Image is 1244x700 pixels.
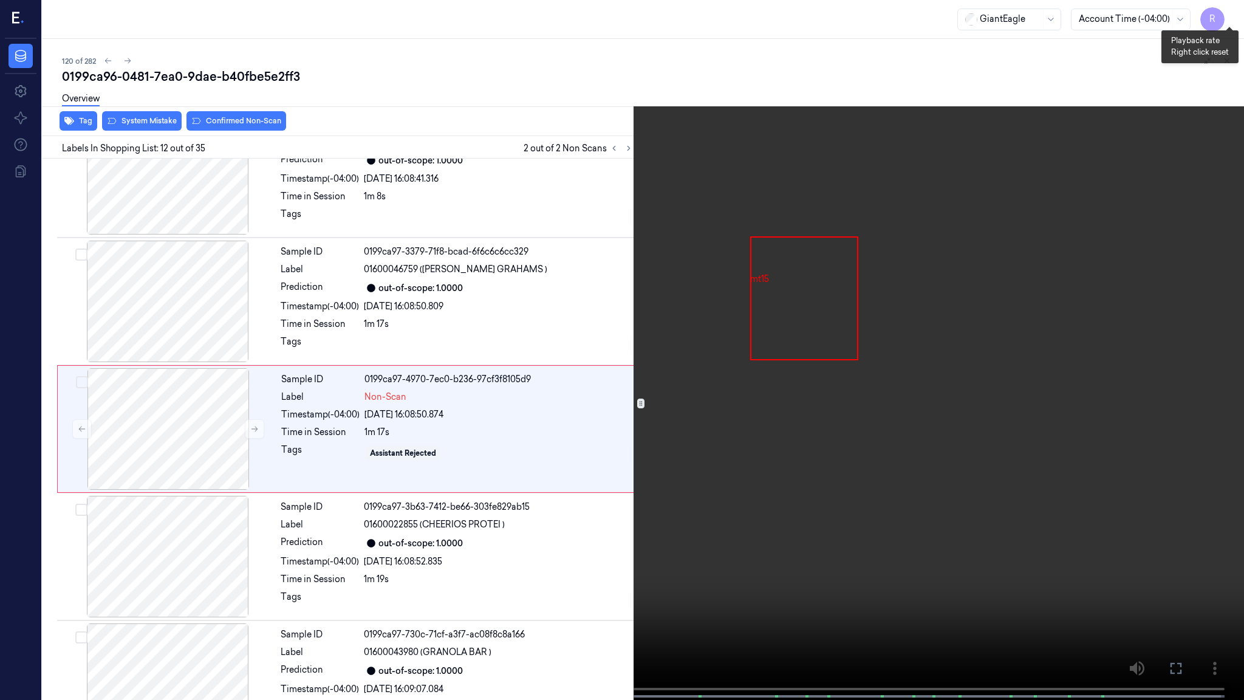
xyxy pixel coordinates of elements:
div: 1m 17s [364,318,634,331]
span: 120 of 282 [62,56,96,66]
button: Tag [60,111,97,131]
div: out-of-scope: 1.0000 [378,282,463,295]
div: out-of-scope: 1.0000 [378,154,463,167]
a: Overview [62,92,100,106]
span: 01600022855 (CHEERIOS PROTEI ) [364,518,505,531]
div: Time in Session [281,573,359,586]
div: Timestamp (-04:00) [281,683,359,696]
div: [DATE] 16:08:52.835 [364,555,634,568]
div: Sample ID [281,628,359,641]
div: Prediction [281,153,359,168]
div: Assistant Rejected [370,448,436,459]
button: Select row [75,249,87,261]
div: 0199ca97-3b63-7412-be66-303fe829ab15 [364,501,634,513]
div: Prediction [281,536,359,551]
div: out-of-scope: 1.0000 [378,665,463,678]
div: [DATE] 16:09:07.084 [364,683,634,696]
div: Time in Session [281,426,360,439]
div: Sample ID [281,245,359,258]
div: 0199ca97-4970-7ec0-b236-97cf3f8105d9 [364,373,633,386]
div: Tags [281,335,359,355]
span: 01600043980 (GRANOLA BAR ) [364,646,491,659]
div: Timestamp (-04:00) [281,300,359,313]
div: [DATE] 16:08:50.809 [364,300,634,313]
button: Select row [75,504,87,516]
div: Time in Session [281,318,359,331]
div: Tags [281,208,359,227]
button: Select row [75,631,87,643]
div: 0199ca96-0481-7ea0-9dae-b40fbe5e2ff3 [62,68,1234,85]
div: 0199ca97-3379-71f8-bcad-6f6c6c6cc329 [364,245,634,258]
div: Label [281,646,359,659]
div: Label [281,391,360,403]
div: Timestamp (-04:00) [281,173,359,185]
div: Timestamp (-04:00) [281,555,359,568]
div: Label [281,518,359,531]
div: [DATE] 16:08:41.316 [364,173,634,185]
div: Prediction [281,664,359,678]
span: 01600046759 ([PERSON_NAME] GRAHAMS ) [364,263,547,276]
div: 1m 8s [364,190,634,203]
div: Time in Session [281,190,359,203]
div: Tags [281,444,360,463]
span: Labels In Shopping List: 12 out of 35 [62,142,205,155]
div: 0199ca97-730c-71cf-a3f7-ac08f8c8a166 [364,628,634,641]
div: out-of-scope: 1.0000 [378,537,463,550]
div: [DATE] 16:08:50.874 [364,408,633,421]
div: 1m 17s [364,426,633,439]
button: Select row [76,376,88,388]
div: Tags [281,591,359,610]
div: Sample ID [281,373,360,386]
button: R [1200,7,1225,32]
span: Non-Scan [364,391,406,403]
button: System Mistake [102,111,182,131]
div: Label [281,263,359,276]
div: 1m 19s [364,573,634,586]
div: Sample ID [281,501,359,513]
div: Prediction [281,281,359,295]
span: 2 out of 2 Non Scans [524,141,636,156]
button: Confirmed Non-Scan [186,111,286,131]
div: Timestamp (-04:00) [281,408,360,421]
